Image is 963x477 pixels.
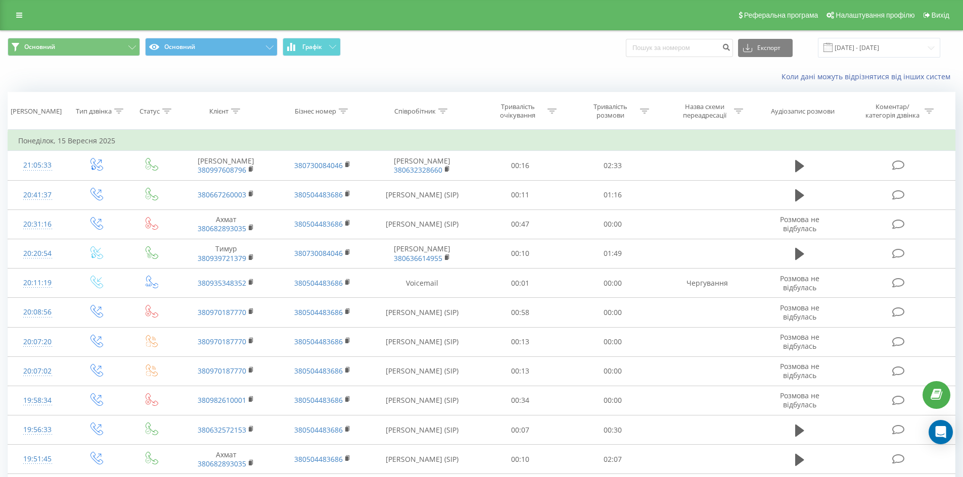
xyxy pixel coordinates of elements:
a: Коли дані можуть відрізнятися вiд інших систем [782,72,955,81]
a: 380730084046 [294,248,343,258]
td: 00:00 [567,298,659,327]
td: Понеділок, 15 Вересня 2025 [8,131,955,151]
td: 00:34 [474,386,567,415]
div: 19:51:45 [18,449,57,469]
td: [PERSON_NAME] (SIP) [371,386,474,415]
span: Розмова не відбулась [780,215,819,233]
div: 20:07:02 [18,361,57,381]
td: 00:00 [567,356,659,386]
div: Назва схеми переадресації [677,102,731,120]
div: Бізнес номер [295,107,336,116]
span: Розмова не відбулась [780,361,819,380]
a: 380970187770 [198,337,246,346]
td: [PERSON_NAME] (SIP) [371,298,474,327]
div: 20:41:37 [18,185,57,205]
td: [PERSON_NAME] [178,151,274,180]
td: 01:49 [567,239,659,268]
span: Розмова не відбулась [780,332,819,351]
a: 380504483686 [294,219,343,229]
td: 00:00 [567,209,659,239]
button: Основний [145,38,278,56]
td: 00:13 [474,327,567,356]
td: [PERSON_NAME] [371,239,474,268]
td: Ахмат [178,445,274,474]
a: 380970187770 [198,307,246,317]
span: Реферальна програма [744,11,818,19]
a: 380682893035 [198,224,246,233]
div: Аудіозапис розмови [771,107,835,116]
div: Співробітник [394,107,436,116]
div: 20:20:54 [18,244,57,263]
a: 380982610001 [198,395,246,405]
button: Експорт [738,39,793,57]
a: 380632328660 [394,165,442,175]
td: Voicemail [371,269,474,298]
div: Коментар/категорія дзвінка [863,102,922,120]
span: Налаштування профілю [836,11,914,19]
span: Розмова не відбулась [780,274,819,292]
td: [PERSON_NAME] (SIP) [371,356,474,386]
td: 00:11 [474,180,567,209]
div: Тип дзвінка [76,107,112,116]
span: Розмова не відбулась [780,391,819,409]
div: 19:58:34 [18,391,57,410]
button: Основний [8,38,140,56]
div: [PERSON_NAME] [11,107,62,116]
td: [PERSON_NAME] [371,151,474,180]
td: [PERSON_NAME] (SIP) [371,415,474,445]
td: [PERSON_NAME] (SIP) [371,209,474,239]
div: Тривалість очікування [491,102,545,120]
a: 380504483686 [294,395,343,405]
a: 380730084046 [294,161,343,170]
td: 00:01 [474,269,567,298]
div: 20:31:16 [18,215,57,234]
div: Тривалість розмови [583,102,637,120]
a: 380504483686 [294,425,343,435]
td: 00:07 [474,415,567,445]
div: 20:08:56 [18,302,57,322]
button: Графік [283,38,341,56]
a: 380667260003 [198,190,246,199]
div: 20:11:19 [18,273,57,293]
a: 380504483686 [294,190,343,199]
td: Тимур [178,239,274,268]
a: 380504483686 [294,454,343,464]
td: 02:07 [567,445,659,474]
div: 21:05:33 [18,155,57,175]
span: Розмова не відбулась [780,303,819,322]
td: 00:10 [474,239,567,268]
a: 380632572153 [198,425,246,435]
div: 19:56:33 [18,420,57,440]
td: 00:58 [474,298,567,327]
a: 380970187770 [198,366,246,376]
td: [PERSON_NAME] (SIP) [371,327,474,356]
a: 380504483686 [294,337,343,346]
div: Клієнт [209,107,228,116]
td: [PERSON_NAME] (SIP) [371,180,474,209]
span: Графік [302,43,322,50]
a: 380939721379 [198,253,246,263]
td: 00:13 [474,356,567,386]
td: [PERSON_NAME] (SIP) [371,445,474,474]
div: Статус [140,107,160,116]
a: 380504483686 [294,366,343,376]
span: Основний [24,43,55,51]
td: 00:47 [474,209,567,239]
a: 380636614955 [394,253,442,263]
a: 380504483686 [294,307,343,317]
td: 01:16 [567,180,659,209]
td: Ахмат [178,209,274,239]
div: Open Intercom Messenger [929,420,953,444]
a: 380997608796 [198,165,246,175]
span: Вихід [932,11,949,19]
td: 00:00 [567,269,659,298]
input: Пошук за номером [626,39,733,57]
div: 20:07:20 [18,332,57,352]
td: 00:00 [567,386,659,415]
td: 00:16 [474,151,567,180]
td: 00:10 [474,445,567,474]
td: 00:30 [567,415,659,445]
a: 380682893035 [198,459,246,468]
td: 02:33 [567,151,659,180]
a: 380935348352 [198,278,246,288]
